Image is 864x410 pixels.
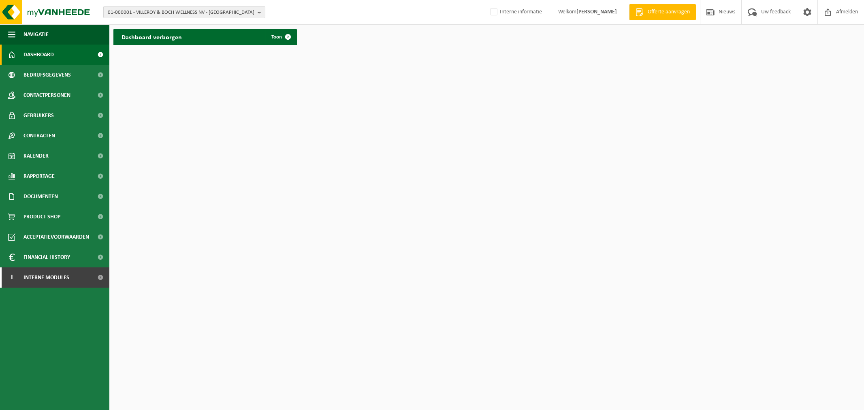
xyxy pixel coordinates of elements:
span: I [8,267,15,288]
span: Acceptatievoorwaarden [23,227,89,247]
span: 01-000001 - VILLEROY & BOCH WELLNESS NV - [GEOGRAPHIC_DATA] [108,6,254,19]
button: 01-000001 - VILLEROY & BOCH WELLNESS NV - [GEOGRAPHIC_DATA] [103,6,265,18]
span: Documenten [23,186,58,207]
a: Offerte aanvragen [629,4,696,20]
span: Dashboard [23,45,54,65]
label: Interne informatie [489,6,542,18]
a: Toon [265,29,296,45]
span: Toon [271,34,282,40]
span: Contracten [23,126,55,146]
span: Financial History [23,247,70,267]
span: Bedrijfsgegevens [23,65,71,85]
span: Product Shop [23,207,60,227]
span: Kalender [23,146,49,166]
span: Contactpersonen [23,85,70,105]
strong: [PERSON_NAME] [576,9,617,15]
span: Interne modules [23,267,69,288]
h2: Dashboard verborgen [113,29,190,45]
span: Navigatie [23,24,49,45]
span: Rapportage [23,166,55,186]
span: Gebruikers [23,105,54,126]
span: Offerte aanvragen [646,8,692,16]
